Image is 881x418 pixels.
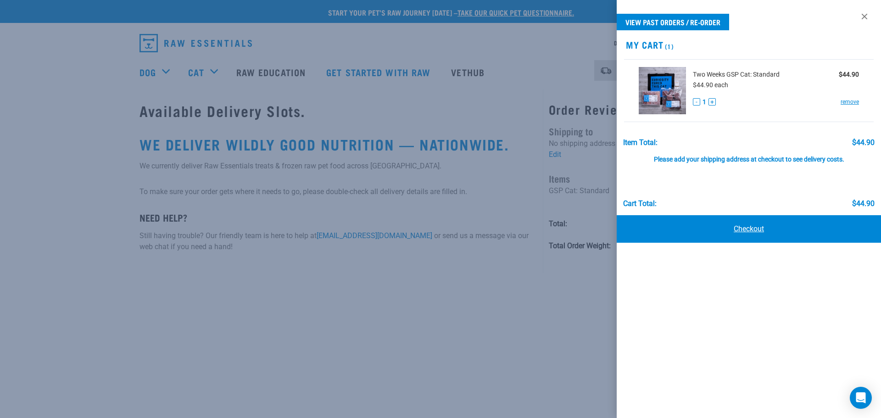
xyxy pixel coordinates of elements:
[850,387,872,409] div: Open Intercom Messenger
[623,147,875,163] div: Please add your shipping address at checkout to see delivery costs.
[852,139,875,147] div: $44.90
[693,98,700,106] button: -
[708,98,716,106] button: +
[623,200,657,208] div: Cart total:
[839,71,859,78] strong: $44.90
[693,70,780,79] span: Two Weeks GSP Cat: Standard
[664,45,674,48] span: (1)
[693,81,728,89] span: $44.90 each
[617,215,881,243] a: Checkout
[617,39,881,50] h2: My Cart
[841,98,859,106] a: remove
[623,139,658,147] div: Item Total:
[852,200,875,208] div: $44.90
[617,14,729,30] a: View past orders / re-order
[703,97,706,107] span: 1
[639,67,686,114] img: Get Started Cat (Standard)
